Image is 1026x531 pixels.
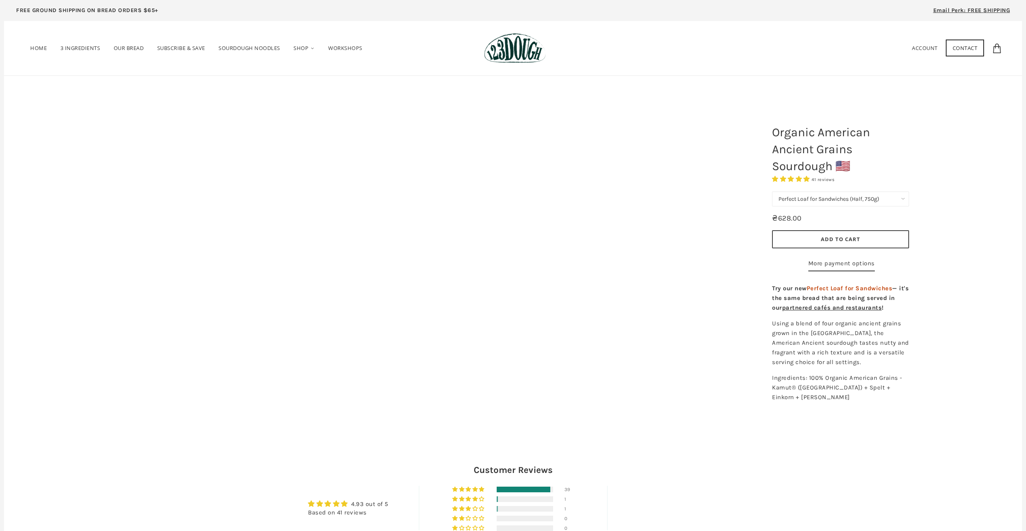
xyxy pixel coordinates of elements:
div: 2% (1) reviews with 4 star rating [452,496,486,502]
span: Ingredients: 100% Organic American Grains - Kamut® ([GEOGRAPHIC_DATA]) + Spelt + Einkorn + [PERSO... [772,374,902,401]
span: 41 reviews [812,177,835,182]
div: 95% (39) reviews with 5 star rating [452,487,486,492]
a: Shop [287,33,321,63]
span: Perfect Loaf for Sandwiches [807,285,893,292]
a: Workshops [322,33,368,63]
span: Add to Cart [821,235,860,243]
h2: Customer Reviews [278,464,749,477]
a: FREE GROUND SHIPPING ON BREAD ORDERS $65+ [4,4,171,21]
button: Add to Cart [772,230,909,248]
span: Using a blend of four organic ancient grains grown in the [GEOGRAPHIC_DATA], the American Ancient... [772,320,909,366]
div: Average rating is 4.93 stars [308,499,388,508]
span: Our Bread [114,44,144,52]
a: Account [912,44,938,52]
a: Subscribe & Save [151,33,211,63]
a: Email Perk: FREE SHIPPING [921,4,1022,21]
span: Workshops [328,44,362,52]
a: Home [24,33,53,63]
a: SOURDOUGH NOODLES [212,33,286,63]
a: 4.93 out of 5 [351,500,388,508]
img: 123Dough Bakery [484,33,546,63]
span: 3 Ingredients [60,44,100,52]
a: Contact [946,40,984,56]
a: Organic American Ancient Grains Sourdough 🇺🇸 [101,116,740,358]
a: More payment options [808,258,875,271]
span: SOURDOUGH NOODLES [219,44,280,52]
p: FREE GROUND SHIPPING ON BREAD ORDERS $65+ [16,6,158,15]
div: 1 [564,506,574,512]
div: 39 [564,487,574,492]
a: Our Bread [108,33,150,63]
span: Home [30,44,47,52]
span: Shop [293,44,308,52]
nav: Primary [24,33,368,63]
div: Based on 41 reviews [308,508,388,517]
span: Subscribe & Save [157,44,205,52]
a: partnered cafés and restaurants [782,304,882,311]
div: 1 [564,496,574,502]
div: 2% (1) reviews with 3 star rating [452,506,486,512]
div: ₴628.00 [772,212,802,224]
a: 3 Ingredients [54,33,106,63]
span: 4.93 stars [772,175,812,183]
strong: Try our new — it's the same bread that are being served in our ! [772,285,909,311]
span: Email Perk: FREE SHIPPING [933,7,1010,14]
h1: Organic American Ancient Grains Sourdough 🇺🇸 [766,120,915,179]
